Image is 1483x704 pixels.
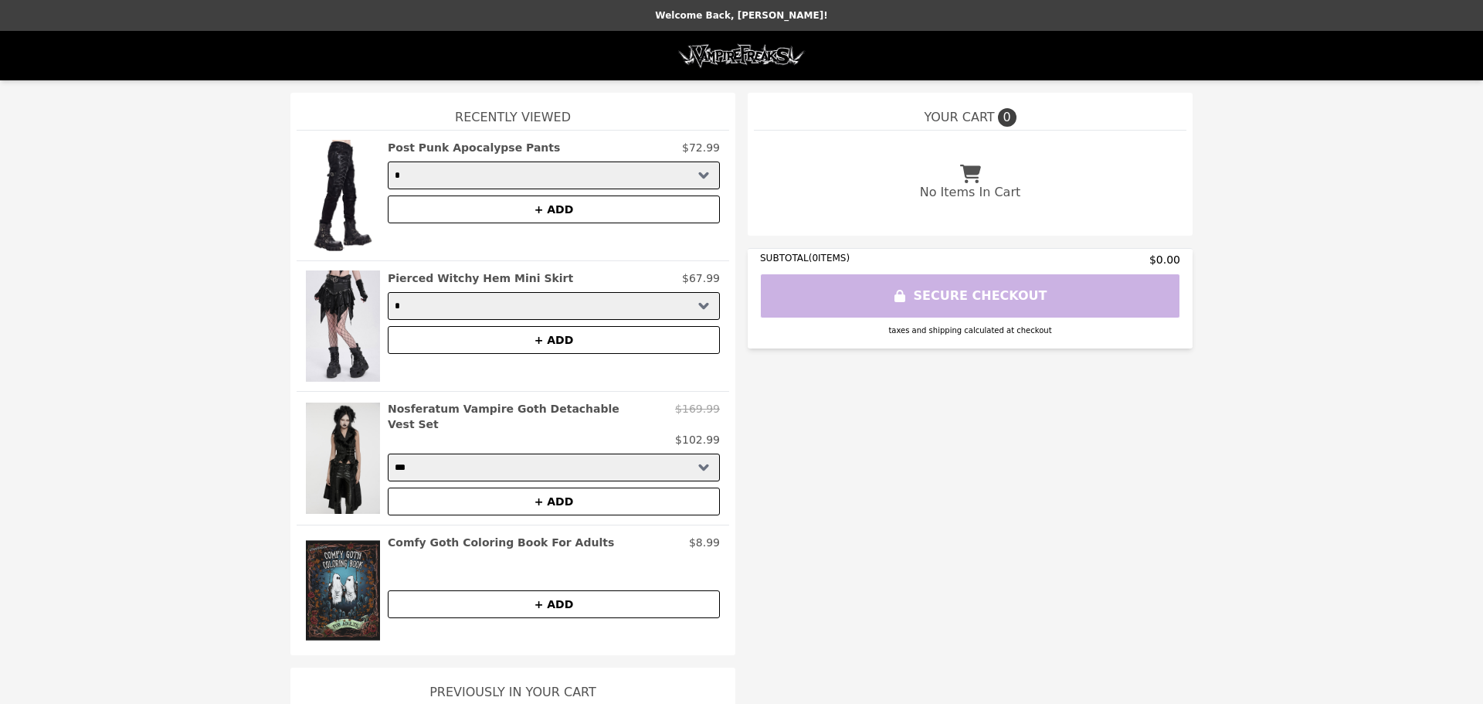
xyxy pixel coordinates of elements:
button: + ADD [388,326,720,354]
select: Select a product variant [388,454,720,481]
img: Comfy Goth Coloring Book For Adults [306,535,380,646]
h2: Nosferatum Vampire Goth Detachable Vest Set [388,401,669,432]
p: $102.99 [675,432,720,447]
img: Pierced Witchy Hem Mini Skirt [306,270,380,382]
span: ( 0 ITEMS) [809,253,850,264]
span: $0.00 [1149,252,1180,267]
p: $169.99 [675,401,720,432]
h2: Comfy Goth Coloring Book For Adults [388,535,614,550]
img: Brand Logo [677,40,806,71]
select: Select a product variant [388,162,720,189]
h2: Post Punk Apocalypse Pants [388,140,560,155]
p: Welcome Back, [PERSON_NAME]! [9,9,1474,22]
p: $72.99 [682,140,720,155]
span: SUBTOTAL [760,253,809,264]
select: Select a product variant [388,292,720,320]
p: $67.99 [682,270,720,286]
img: Post Punk Apocalypse Pants [306,140,380,251]
span: 0 [998,108,1016,127]
span: YOUR CART [924,108,994,127]
p: No Items In Cart [920,183,1020,202]
button: + ADD [388,590,720,618]
img: Nosferatum Vampire Goth Detachable Vest Set [306,401,380,515]
button: + ADD [388,488,720,515]
h1: Recently Viewed [297,93,729,130]
div: taxes and shipping calculated at checkout [760,325,1180,336]
button: + ADD [388,196,720,223]
h2: Pierced Witchy Hem Mini Skirt [388,270,573,286]
p: $8.99 [689,535,720,550]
